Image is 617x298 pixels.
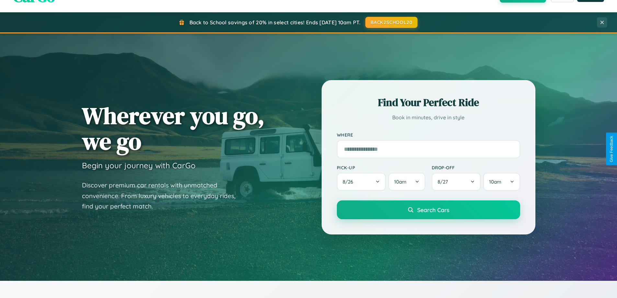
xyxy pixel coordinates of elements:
span: Search Cars [417,206,449,213]
span: 10am [489,179,501,185]
button: 8/27 [432,173,481,191]
label: Pick-up [337,165,425,170]
label: Drop-off [432,165,520,170]
label: Where [337,132,520,137]
button: 10am [483,173,520,191]
button: Search Cars [337,200,520,219]
p: Book in minutes, drive in style [337,113,520,122]
button: 10am [388,173,425,191]
h3: Begin your journey with CarGo [82,161,196,170]
h2: Find Your Perfect Ride [337,95,520,110]
h1: Wherever you go, we go [82,103,265,154]
p: Discover premium car rentals with unmatched convenience. From luxury vehicles to everyday rides, ... [82,180,244,212]
span: Back to School savings of 20% in select cities! Ends [DATE] 10am PT. [189,19,360,26]
button: 8/26 [337,173,386,191]
span: 10am [394,179,406,185]
div: Give Feedback [609,136,614,162]
span: 8 / 26 [343,179,356,185]
button: BACK2SCHOOL20 [365,17,417,28]
span: 8 / 27 [438,179,451,185]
